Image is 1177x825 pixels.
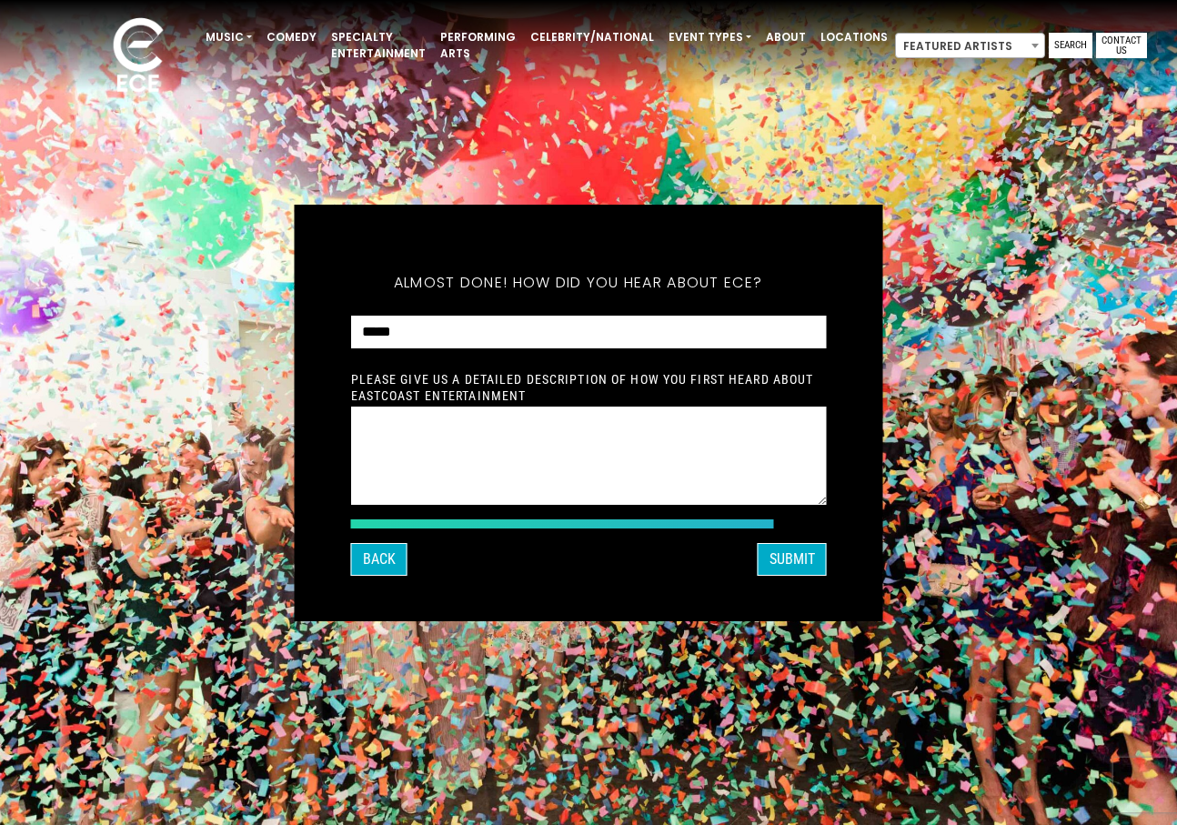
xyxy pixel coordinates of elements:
[896,34,1044,59] span: Featured Artists
[895,33,1045,58] span: Featured Artists
[351,316,827,349] select: How did you hear about ECE
[661,22,759,53] a: Event Types
[351,371,827,404] label: Please give us a detailed description of how you first heard about EastCoast Entertainment
[93,13,184,101] img: ece_new_logo_whitev2-1.png
[758,543,827,576] button: SUBMIT
[523,22,661,53] a: Celebrity/National
[259,22,324,53] a: Comedy
[198,22,259,53] a: Music
[759,22,813,53] a: About
[351,543,407,576] button: Back
[324,22,433,69] a: Specialty Entertainment
[813,22,895,53] a: Locations
[1049,33,1092,58] a: Search
[351,250,806,316] h5: Almost done! How did you hear about ECE?
[433,22,523,69] a: Performing Arts
[1096,33,1147,58] a: Contact Us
